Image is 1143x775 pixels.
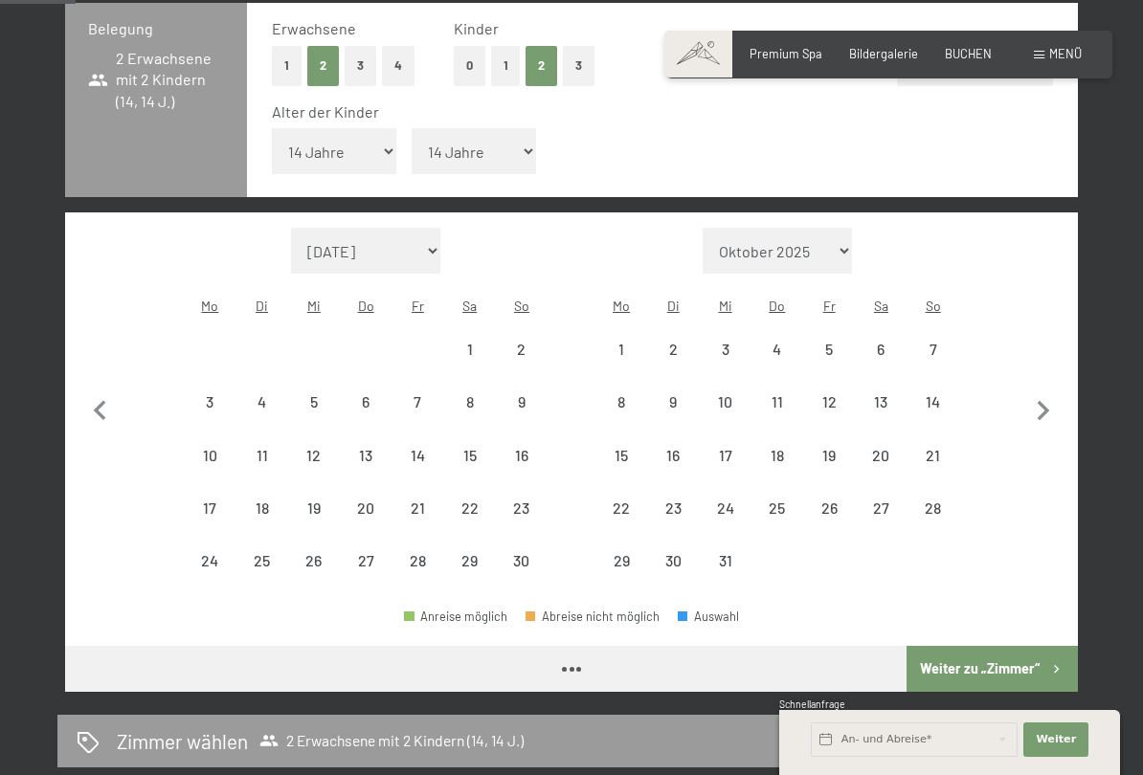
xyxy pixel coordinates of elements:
div: Anreise nicht möglich [340,376,392,428]
div: Thu Nov 20 2025 [340,482,392,534]
div: Mon Nov 10 2025 [184,429,235,480]
div: Anreise nicht möglich [595,429,647,480]
div: 12 [805,394,853,442]
div: Anreise nicht möglich [595,323,647,375]
div: Fri Nov 14 2025 [392,429,443,480]
div: 19 [290,500,338,548]
abbr: Donnerstag [358,298,374,314]
div: Fri Dec 05 2025 [803,323,855,375]
div: Mon Dec 01 2025 [595,323,647,375]
div: Tue Dec 30 2025 [647,535,699,587]
div: 15 [597,448,645,496]
div: 11 [753,394,801,442]
div: 30 [498,553,546,601]
div: Sat Nov 08 2025 [444,376,496,428]
a: Premium Spa [750,46,822,61]
div: Anreise nicht möglich [184,535,235,587]
div: Sun Dec 28 2025 [908,482,959,534]
div: Anreise nicht möglich [647,323,699,375]
div: Sun Nov 23 2025 [496,482,548,534]
div: Anreise nicht möglich [184,376,235,428]
abbr: Donnerstag [769,298,785,314]
abbr: Sonntag [926,298,941,314]
div: Mon Nov 24 2025 [184,535,235,587]
div: Sun Nov 16 2025 [496,429,548,480]
div: 3 [186,394,234,442]
div: Wed Dec 31 2025 [699,535,751,587]
div: Sun Nov 02 2025 [496,323,548,375]
button: 0 [454,46,485,85]
div: Sat Dec 27 2025 [855,482,907,534]
div: Wed Nov 26 2025 [288,535,340,587]
div: 26 [290,553,338,601]
div: Anreise nicht möglich [184,429,235,480]
div: Anreise nicht möglich [908,482,959,534]
div: Sun Dec 21 2025 [908,429,959,480]
div: Sat Dec 06 2025 [855,323,907,375]
div: 20 [857,448,905,496]
div: Anreise nicht möglich [444,376,496,428]
div: 1 [597,342,645,389]
h2: Zimmer wählen [117,727,248,755]
button: 3 [563,46,594,85]
div: Anreise nicht möglich [235,482,287,534]
div: Tue Dec 09 2025 [647,376,699,428]
div: Thu Dec 04 2025 [751,323,803,375]
div: Fri Nov 21 2025 [392,482,443,534]
div: Anreise nicht möglich [647,482,699,534]
div: Anreise möglich [404,610,507,623]
div: Anreise nicht möglich [595,376,647,428]
span: Weiter [1036,732,1076,747]
div: Auswahl [678,610,739,623]
div: Anreise nicht möglich [803,323,855,375]
div: Mon Dec 15 2025 [595,429,647,480]
div: Mon Nov 17 2025 [184,482,235,534]
div: Thu Nov 13 2025 [340,429,392,480]
div: Anreise nicht möglich [699,429,751,480]
div: Anreise nicht möglich [699,535,751,587]
abbr: Dienstag [667,298,680,314]
div: Tue Nov 18 2025 [235,482,287,534]
div: Anreise nicht möglich [647,429,699,480]
div: Tue Dec 02 2025 [647,323,699,375]
div: Anreise nicht möglich [908,429,959,480]
span: Erwachsene [272,19,356,37]
div: 26 [805,500,853,548]
div: Alter der Kinder [272,101,1038,122]
div: 12 [290,448,338,496]
div: Thu Nov 06 2025 [340,376,392,428]
div: 1 [446,342,494,389]
abbr: Dienstag [256,298,268,314]
div: 16 [498,448,546,496]
div: 25 [753,500,801,548]
div: Anreise nicht möglich [908,376,959,428]
div: Anreise nicht möglich [235,376,287,428]
div: Abreise nicht möglich [526,610,660,623]
div: 17 [701,448,749,496]
div: Anreise nicht möglich [496,535,548,587]
div: Anreise nicht möglich [803,482,855,534]
div: Anreise nicht möglich [392,535,443,587]
div: 20 [342,500,390,548]
div: Thu Nov 27 2025 [340,535,392,587]
div: Wed Dec 03 2025 [699,323,751,375]
div: Wed Nov 05 2025 [288,376,340,428]
div: 31 [701,553,749,601]
abbr: Samstag [874,298,888,314]
div: Sat Nov 15 2025 [444,429,496,480]
div: 27 [857,500,905,548]
button: 1 [272,46,302,85]
div: Sat Dec 13 2025 [855,376,907,428]
div: Fri Dec 19 2025 [803,429,855,480]
div: 24 [701,500,749,548]
div: 6 [857,342,905,389]
button: Weiter [1023,722,1088,757]
div: 13 [342,448,390,496]
div: Anreise nicht möglich [595,535,647,587]
div: Anreise nicht möglich [803,429,855,480]
div: Anreise nicht möglich [855,482,907,534]
div: Anreise nicht möglich [699,323,751,375]
div: Anreise nicht möglich [855,376,907,428]
div: Anreise nicht möglich [288,535,340,587]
